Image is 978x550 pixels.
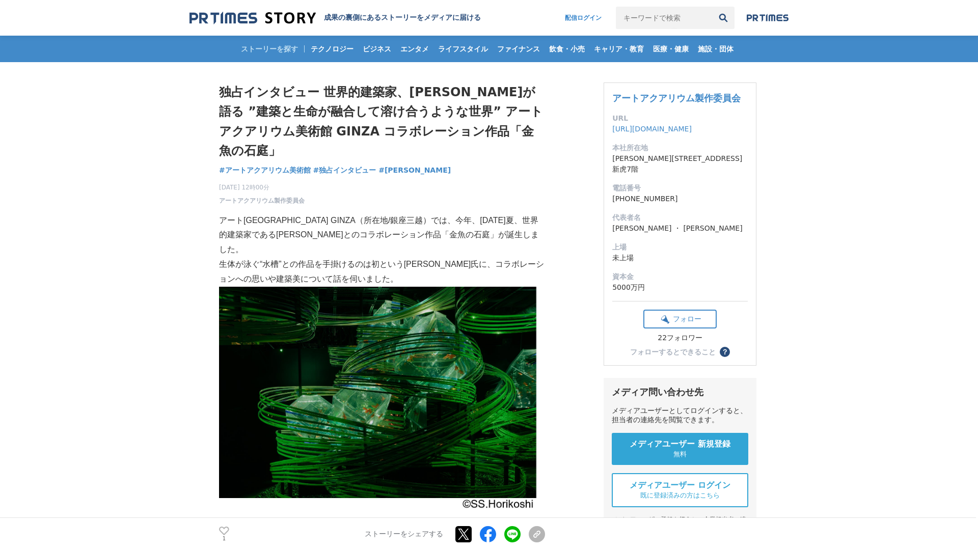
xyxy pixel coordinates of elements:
a: 医療・健康 [649,36,693,62]
a: [URL][DOMAIN_NAME] [612,125,692,133]
span: #[PERSON_NAME] [378,166,451,175]
dd: 5000万円 [612,282,748,293]
a: アートアクアリウム製作委員会 [612,93,741,103]
span: キャリア・教育 [590,44,648,53]
span: 施設・団体 [694,44,738,53]
a: ビジネス [359,36,395,62]
button: フォロー [643,310,717,328]
span: #アートアクアリウム美術館 [219,166,311,175]
span: メディアユーザー 新規登録 [630,439,730,450]
img: thumbnail_dbf47bc0-9299-11f0-bba8-9b719d02ed79.png [219,287,545,517]
a: #[PERSON_NAME] [378,165,451,176]
a: エンタメ [396,36,433,62]
dd: [PERSON_NAME][STREET_ADDRESS]新虎7階 [612,153,748,175]
img: prtimes [747,14,789,22]
button: ？ [720,347,730,357]
span: ファイナンス [493,44,544,53]
div: メディアユーザーとしてログインすると、担当者の連絡先を閲覧できます。 [612,406,748,425]
dt: 本社所在地 [612,143,748,153]
img: 成果の裏側にあるストーリーをメディアに届ける [189,11,316,25]
a: メディアユーザー ログイン 既に登録済みの方はこちら [612,473,748,507]
dd: [PERSON_NAME] ・ [PERSON_NAME] [612,223,748,234]
a: 施設・団体 [694,36,738,62]
span: 既に登録済みの方はこちら [640,491,720,500]
a: ライフスタイル [434,36,492,62]
button: 検索 [712,7,735,29]
dt: URL [612,113,748,124]
a: キャリア・教育 [590,36,648,62]
dt: 資本金 [612,271,748,282]
p: 1 [219,536,229,541]
span: [DATE] 12時00分 [219,183,305,192]
a: #アートアクアリウム美術館 [219,165,311,176]
p: アート[GEOGRAPHIC_DATA] GINZA（所在地/銀座三越）では、今年、[DATE]夏、世界的建築家である[PERSON_NAME]とのコラボレーション作品「金魚の石庭」が誕生しました。 [219,213,545,257]
a: メディアユーザー 新規登録 無料 [612,433,748,465]
span: ライフスタイル [434,44,492,53]
dt: 代表者名 [612,212,748,223]
span: メディアユーザー ログイン [630,480,730,491]
div: メディア問い合わせ先 [612,386,748,398]
h1: 独占インタビュー 世界的建築家、[PERSON_NAME]が語る ”建築と生命が融合して溶け合うような世界” アートアクアリウム美術館 GINZA コラボレーション作品「金魚の石庭」 [219,82,545,161]
dd: [PHONE_NUMBER] [612,194,748,204]
a: ファイナンス [493,36,544,62]
dt: 電話番号 [612,183,748,194]
p: 生体が泳ぐ“水槽”との作品を手掛けるのは初という[PERSON_NAME]氏に、コラボレーションへの思いや建築美について話を伺いました。 [219,257,545,287]
span: 無料 [673,450,687,459]
span: エンタメ [396,44,433,53]
a: 成果の裏側にあるストーリーをメディアに届ける 成果の裏側にあるストーリーをメディアに届ける [189,11,481,25]
span: #独占インタビュー [313,166,376,175]
dd: 未上場 [612,253,748,263]
span: 医療・健康 [649,44,693,53]
span: ？ [721,348,728,355]
a: 飲食・小売 [545,36,589,62]
span: テクノロジー [307,44,358,53]
a: アートアクアリウム製作委員会 [219,196,305,205]
span: ビジネス [359,44,395,53]
div: フォローするとできること [630,348,716,355]
div: 22フォロワー [643,334,717,343]
input: キーワードで検索 [616,7,712,29]
a: #独占インタビュー [313,165,376,176]
p: ストーリーをシェアする [365,530,443,539]
h2: 成果の裏側にあるストーリーをメディアに届ける [324,13,481,22]
span: 飲食・小売 [545,44,589,53]
dt: 上場 [612,242,748,253]
a: テクノロジー [307,36,358,62]
a: 配信ログイン [555,7,612,29]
